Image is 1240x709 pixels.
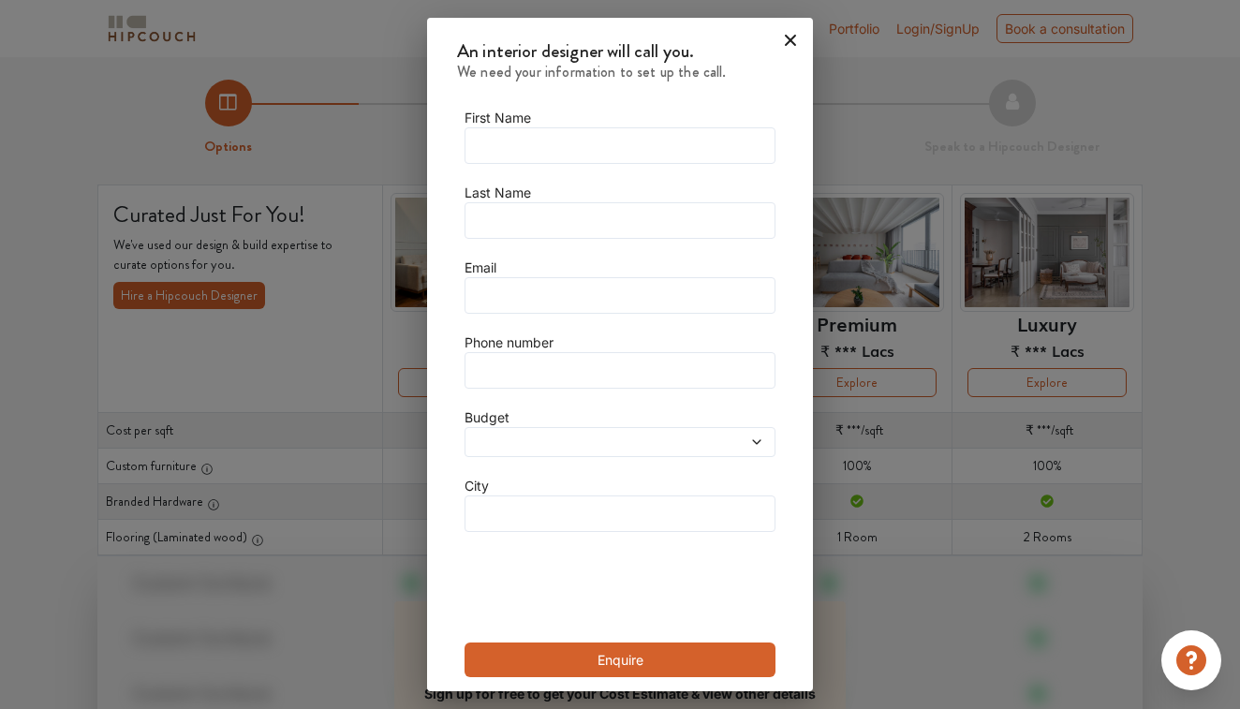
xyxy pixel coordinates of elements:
[457,40,813,63] h5: An interior designer will call you.
[465,551,749,624] iframe: reCAPTCHA
[465,407,509,427] label: Budget
[465,258,496,277] label: Email
[465,643,775,677] button: Enquire
[465,476,489,495] label: City
[465,183,531,202] label: Last Name
[457,63,813,81] h6: We need your information to set up the call.
[465,332,554,352] label: Phone number
[465,108,531,127] label: First Name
